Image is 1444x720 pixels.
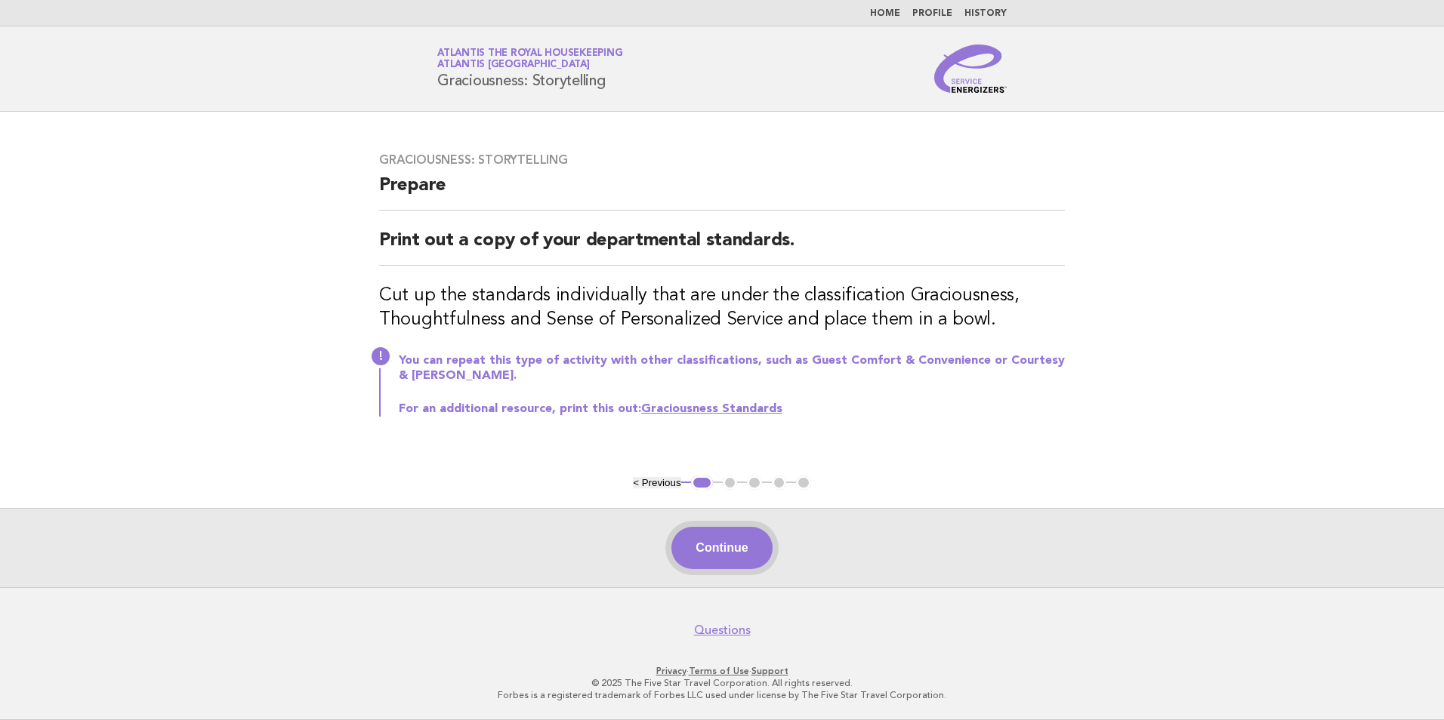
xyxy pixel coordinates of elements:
[399,353,1065,383] p: You can repeat this type of activity with other classifications, such as Guest Comfort & Convenie...
[260,677,1184,689] p: © 2025 The Five Star Travel Corporation. All rights reserved.
[260,665,1184,677] p: · ·
[934,45,1007,93] img: Service Energizers
[379,152,1065,168] h3: Graciousness: Storytelling
[689,666,749,676] a: Terms of Use
[379,229,1065,266] h2: Print out a copy of your departmental standards.
[656,666,687,676] a: Privacy
[379,284,1065,332] h3: Cut up the standards individually that are under the classification Graciousness, Thoughtfulness ...
[870,9,900,18] a: Home
[964,9,1007,18] a: History
[437,48,622,69] a: Atlantis the Royal HousekeepingAtlantis [GEOGRAPHIC_DATA]
[912,9,952,18] a: Profile
[633,477,680,488] button: < Previous
[671,527,772,569] button: Continue
[641,403,782,415] a: Graciousness Standards
[379,174,1065,211] h2: Prepare
[694,623,751,638] a: Questions
[691,475,713,491] button: 1
[437,60,590,70] span: Atlantis [GEOGRAPHIC_DATA]
[437,49,622,88] h1: Graciousness: Storytelling
[399,402,1065,417] p: For an additional resource, print this out:
[260,689,1184,701] p: Forbes is a registered trademark of Forbes LLC used under license by The Five Star Travel Corpora...
[751,666,788,676] a: Support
